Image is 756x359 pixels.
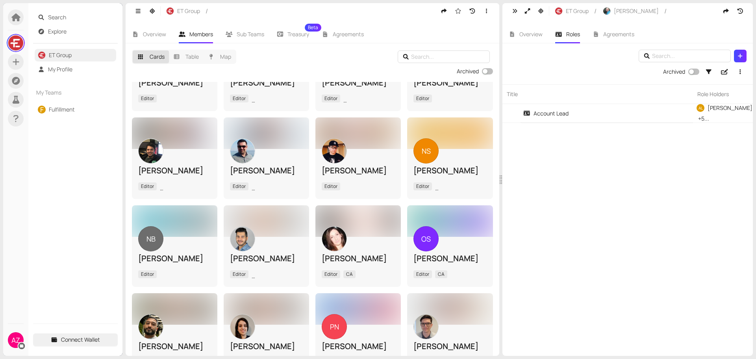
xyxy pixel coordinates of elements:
div: + 5 ... [695,114,711,123]
span: CA [435,270,447,278]
div: [PERSON_NAME] [138,77,211,88]
span: Sub Teams [237,30,264,38]
span: My Teams [36,88,101,97]
img: 9pEMbGIcHV.jpeg [230,139,255,163]
div: [PERSON_NAME] [138,341,211,352]
button: ET Group [551,5,593,17]
span: Editor [230,95,248,102]
div: Archived [457,67,479,76]
span: Connect Wallet [61,335,100,344]
div: [PERSON_NAME] [230,165,303,176]
a: ET Group [49,51,72,59]
span: Editor [230,182,248,190]
span: Editor [138,182,157,190]
img: 6GwAV8mks6.jpeg [322,139,346,163]
span: Agreements [333,30,364,38]
span: Treasury [287,32,309,37]
div: [PERSON_NAME] [230,77,303,88]
span: Overview [519,30,543,38]
button: [PERSON_NAME] [599,5,663,17]
div: [PERSON_NAME] [230,253,303,264]
img: 7lntu_M2FZ.jpeg [603,7,610,15]
input: Search... [652,52,720,60]
div: [PERSON_NAME] [138,165,211,176]
a: Account Lead [523,104,677,123]
span: Search [48,11,113,24]
div: [PERSON_NAME] [138,253,211,264]
img: r-RjKx4yED.jpeg [555,7,562,15]
div: [PERSON_NAME] [413,253,486,264]
span: Editor [413,182,432,190]
span: Editor [413,270,432,278]
span: AZ [11,332,20,348]
span: Editor [138,270,157,278]
sup: Beta [305,24,321,32]
span: PN [330,314,339,339]
span: Overview [143,30,166,38]
span: NB [146,226,156,251]
span: [PERSON_NAME] [614,7,659,15]
span: Agreements [603,30,634,38]
img: LsfHRQdbm8.jpeg [8,35,23,50]
img: 5U9_cIs7er.jpeg [139,314,163,339]
a: Explore [48,28,67,35]
div: [PERSON_NAME] [322,253,395,264]
img: r-RjKx4yED.jpeg [167,7,174,15]
img: mIETsH6-PW.jpeg [230,314,255,339]
span: OS [421,226,431,251]
span: Editor [322,95,340,102]
a: My Profile [48,65,72,73]
div: [PERSON_NAME] [322,165,395,176]
div: [PERSON_NAME] [230,341,303,352]
button: ET Group [162,5,204,17]
a: Fulfillment [49,106,75,113]
span: Members [189,30,213,38]
span: Editor [322,270,340,278]
div: Title [502,85,693,104]
span: Editor [230,270,248,278]
div: [PERSON_NAME] [413,77,486,88]
span: ET Group [566,7,589,15]
span: CA [343,270,356,278]
span: NS [422,138,431,164]
img: xy7dvfdhIs.jpeg [414,314,438,339]
span: ET Group [177,7,200,15]
span: Roles [566,30,580,38]
div: [PERSON_NAME] [322,341,395,352]
img: xpnvpQhnPn.jpeg [230,227,255,251]
input: Search... [411,52,479,61]
span: [PERSON_NAME] [708,104,752,112]
div: [PERSON_NAME] [413,165,486,176]
div: My Teams [33,84,118,102]
span: Editor [322,182,340,190]
button: Connect Wallet [33,333,118,346]
div: [PERSON_NAME] [322,77,395,88]
div: Account Lead [523,109,569,118]
div: Archived [663,67,685,76]
span: Editor [413,95,432,102]
span: AL [698,104,702,112]
img: 68Rqbm8HYa.jpeg [139,139,163,163]
img: Q3fVTsE5Jg.jpeg [322,227,346,251]
span: Editor [138,95,157,102]
div: [PERSON_NAME] [413,341,486,352]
